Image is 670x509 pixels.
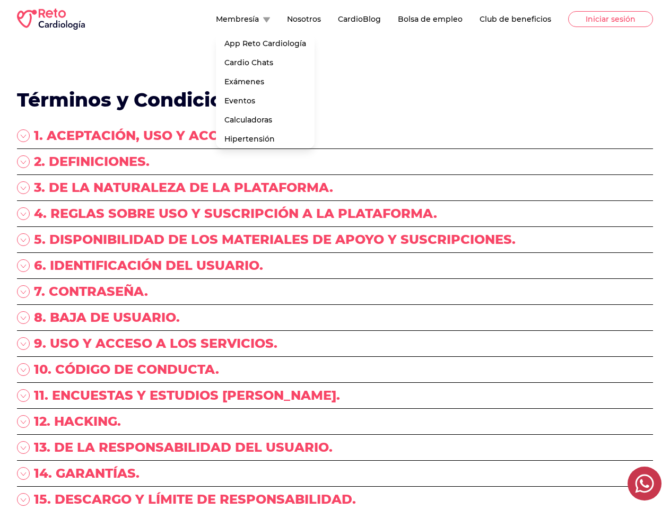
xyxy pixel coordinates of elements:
p: 8. BAJA DE USUARIO. [34,309,180,326]
p: 15. DESCARGO Y LÍMITE DE RESPONSABILIDAD. [34,491,356,508]
p: 2. DEFINICIONES. [34,153,150,170]
p: 7. CONTRASEÑA. [34,283,148,300]
button: CardioBlog [338,14,381,24]
a: App Reto Cardiología [216,34,315,53]
img: RETO Cardio Logo [17,8,85,30]
p: 1. ACEPTACIÓN, USO Y ACCESO. [34,127,249,144]
a: Calculadoras [216,110,315,129]
p: 11. ENCUESTAS Y ESTUDIOS [PERSON_NAME]. [34,387,340,404]
p: 14. GARANTÍAS. [34,465,140,482]
button: Bolsa de empleo [398,14,463,24]
p: 6. IDENTIFICACIÓN DEL USUARIO. [34,257,263,274]
p: 3. DE LA NATURALEZA DE LA PLATAFORMA. [34,179,333,196]
a: Cardio Chats [216,53,315,72]
h1: Términos y Condiciones [17,89,653,110]
p: 13. DE LA RESPONSABILIDAD DEL USUARIO. [34,439,333,456]
div: Exámenes [216,72,315,91]
button: Iniciar sesión [568,11,653,27]
a: Hipertensión [216,129,315,148]
button: Club de beneficios [480,14,551,24]
button: Membresía [216,14,270,24]
p: 9. USO Y ACCESO A LOS SERVICIOS. [34,335,277,352]
button: Nosotros [287,14,321,24]
a: Eventos [216,91,315,110]
p: 5. DISPONIBILIDAD DE LOS MATERIALES DE APOYO Y SUSCRIPCIONES. [34,231,516,248]
p: 4. REGLAS SOBRE USO Y SUSCRIPCIÓN A LA PLATAFORMA. [34,205,437,222]
p: 10. CÓDIGO DE CONDUCTA. [34,361,219,378]
p: 12. HACKING. [34,413,121,430]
